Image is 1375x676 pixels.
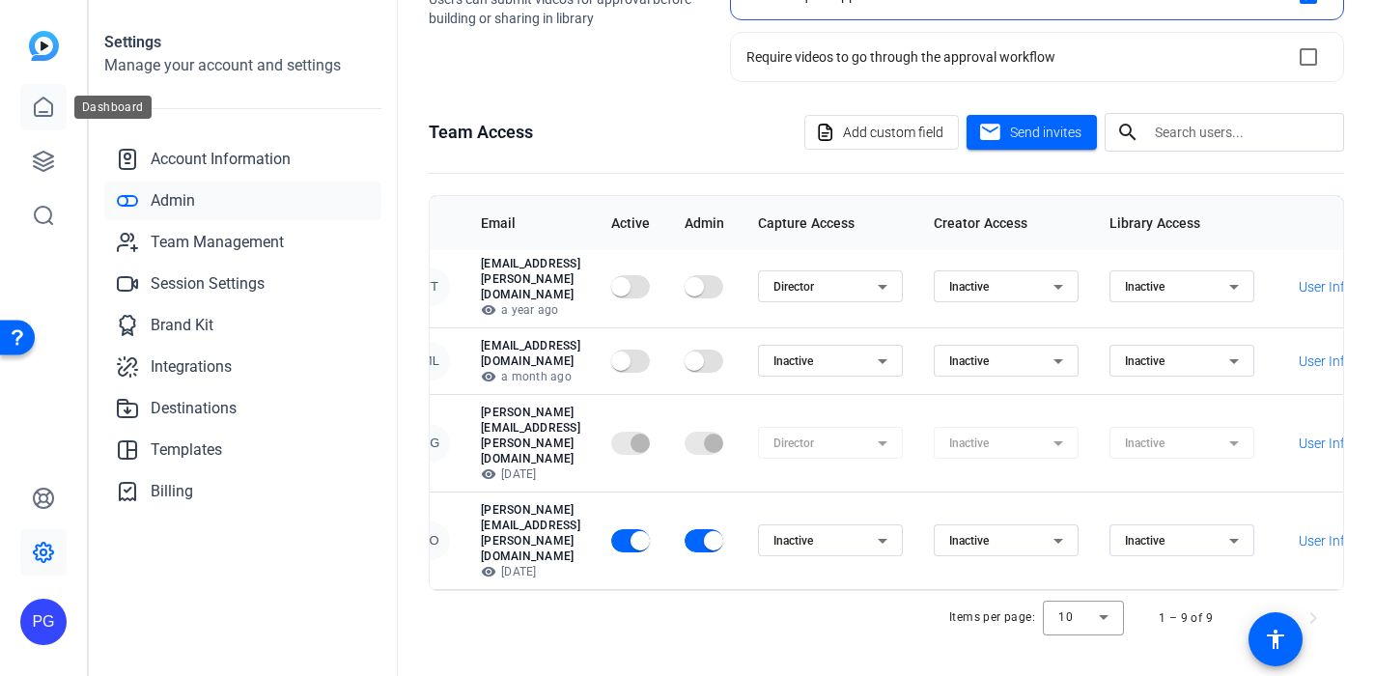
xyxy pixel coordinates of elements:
[1244,595,1290,641] button: Previous page
[481,466,580,482] p: [DATE]
[104,348,381,386] a: Integrations
[151,314,213,337] span: Brand Kit
[1285,426,1367,461] button: User Info
[481,256,580,302] p: [EMAIL_ADDRESS][PERSON_NAME][DOMAIN_NAME]
[151,272,265,296] span: Session Settings
[411,424,450,463] div: PG
[1299,434,1353,453] span: User Info
[1285,344,1367,379] button: User Info
[465,196,596,250] th: Email
[104,31,381,54] h1: Settings
[669,196,743,250] th: Admin
[743,196,918,250] th: Capture Access
[411,342,450,380] div: ML
[104,54,381,77] h2: Manage your account and settings
[481,564,496,579] mat-icon: visibility
[481,302,496,318] mat-icon: visibility
[1010,123,1081,143] span: Send invites
[151,438,222,462] span: Templates
[1159,608,1213,628] div: 1 – 9 of 9
[151,189,195,212] span: Admin
[949,280,989,294] span: Inactive
[1155,121,1329,144] input: Search users...
[151,397,237,420] span: Destinations
[804,115,959,150] button: Add custom field
[746,47,1055,67] div: Require videos to go through the approval workflow
[481,405,580,466] p: [PERSON_NAME][EMAIL_ADDRESS][PERSON_NAME][DOMAIN_NAME]
[1125,280,1165,294] span: Inactive
[949,607,1035,627] div: Items per page:
[967,115,1097,150] button: Send invites
[949,354,989,368] span: Inactive
[1264,628,1287,651] mat-icon: accessibility
[104,140,381,179] a: Account Information
[151,480,193,503] span: Billing
[843,114,943,151] span: Add custom field
[151,231,284,254] span: Team Management
[481,338,580,369] p: [EMAIL_ADDRESS][DOMAIN_NAME]
[1299,277,1353,296] span: User Info
[1299,352,1353,371] span: User Info
[1105,121,1151,144] mat-icon: search
[1125,354,1165,368] span: Inactive
[1299,531,1353,550] span: User Info
[773,534,813,548] span: Inactive
[74,96,152,119] div: Dashboard
[104,431,381,469] a: Templates
[104,182,381,220] a: Admin
[151,148,291,171] span: Account Information
[949,534,989,548] span: Inactive
[978,121,1002,145] mat-icon: mail
[104,472,381,511] a: Billing
[411,521,450,560] div: LO
[481,502,580,564] p: [PERSON_NAME][EMAIL_ADDRESS][PERSON_NAME][DOMAIN_NAME]
[1285,523,1367,558] button: User Info
[104,265,381,303] a: Session Settings
[20,599,67,645] div: PG
[1125,534,1165,548] span: Inactive
[481,302,580,318] p: a year ago
[918,196,1094,250] th: Creator Access
[1290,595,1336,641] button: Next page
[104,306,381,345] a: Brand Kit
[773,280,814,294] span: Director
[411,268,450,306] div: TT
[481,369,580,384] p: a month ago
[1285,269,1367,304] button: User Info
[429,119,533,146] h1: Team Access
[481,466,496,482] mat-icon: visibility
[151,355,232,379] span: Integrations
[481,564,580,579] p: [DATE]
[773,354,813,368] span: Inactive
[481,369,496,384] mat-icon: visibility
[104,223,381,262] a: Team Management
[29,31,59,61] img: blue-gradient.svg
[596,196,669,250] th: Active
[104,389,381,428] a: Destinations
[1094,196,1270,250] th: Library Access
